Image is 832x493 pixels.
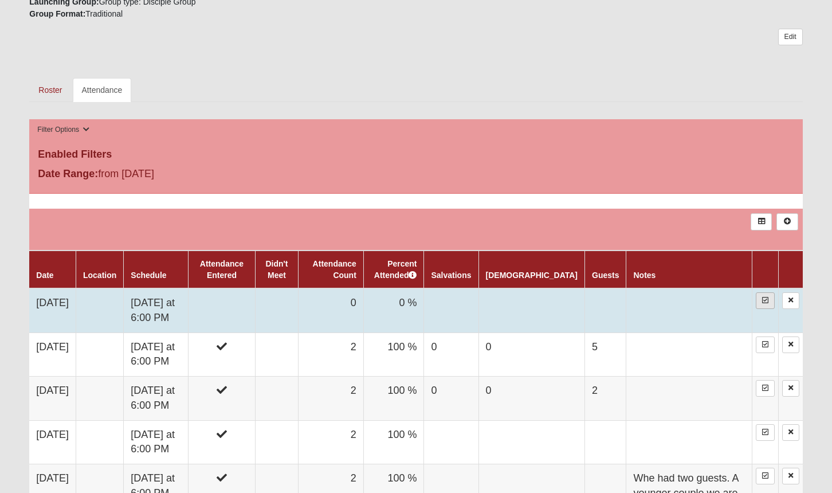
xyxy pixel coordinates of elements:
td: 5 [585,332,626,376]
td: 100 % [363,377,424,420]
td: [DATE] at 6:00 PM [124,420,188,464]
td: 0 [298,288,363,332]
a: Enter Attendance [756,468,775,484]
td: 2 [298,377,363,420]
a: Delete [782,468,799,484]
a: Notes [633,271,656,280]
a: Export to Excel [751,213,772,230]
td: 0 % [363,288,424,332]
a: Enter Attendance [756,292,775,309]
a: Delete [782,380,799,397]
td: 100 % [363,332,424,376]
a: Delete [782,337,799,353]
a: Didn't Meet [265,259,288,280]
td: [DATE] [29,420,76,464]
strong: Group Format: [29,9,85,18]
td: 0 [478,377,584,420]
button: Filter Options [34,124,93,136]
td: 0 [424,377,478,420]
td: [DATE] [29,332,76,376]
a: Edit [778,29,803,45]
a: Alt+N [776,213,798,230]
a: Attendance Entered [200,259,244,280]
td: [DATE] [29,288,76,332]
a: Delete [782,424,799,441]
a: Date [36,271,53,280]
td: 100 % [363,420,424,464]
a: Enter Attendance [756,424,775,441]
td: [DATE] [29,377,76,420]
th: Guests [585,251,626,288]
div: from [DATE] [29,166,287,185]
label: Date Range: [38,166,98,182]
td: 2 [298,420,363,464]
a: Roster [29,78,71,102]
td: 2 [585,377,626,420]
a: Delete [782,292,799,309]
a: Attendance Count [313,259,356,280]
th: Salvations [424,251,478,288]
td: [DATE] at 6:00 PM [124,377,188,420]
a: Schedule [131,271,166,280]
td: 2 [298,332,363,376]
a: Enter Attendance [756,380,775,397]
td: [DATE] at 6:00 PM [124,288,188,332]
a: Enter Attendance [756,337,775,353]
a: Attendance [73,78,132,102]
th: [DEMOGRAPHIC_DATA] [478,251,584,288]
a: Location [83,271,116,280]
h4: Enabled Filters [38,148,794,161]
td: 0 [424,332,478,376]
td: [DATE] at 6:00 PM [124,332,188,376]
a: Percent Attended [374,259,417,280]
td: 0 [478,332,584,376]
